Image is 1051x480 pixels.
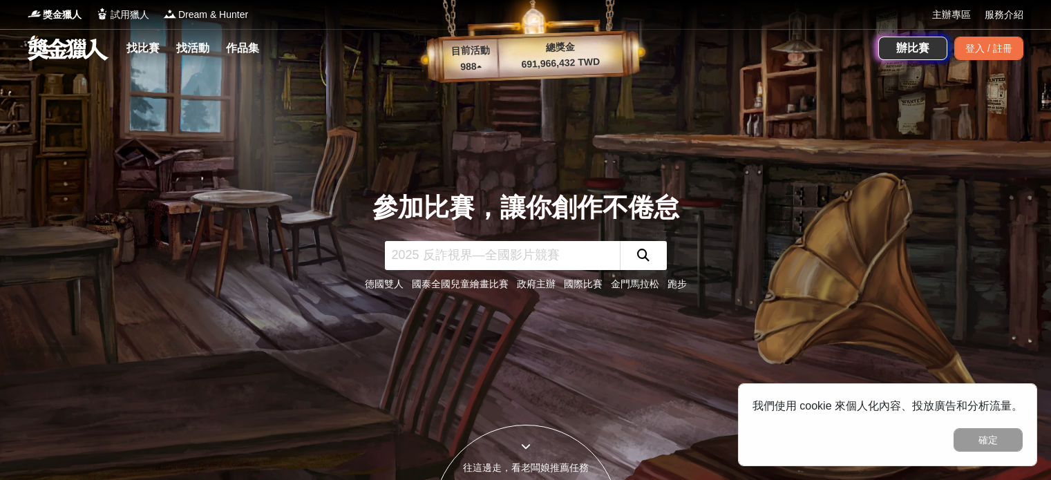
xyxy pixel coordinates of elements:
[611,278,659,289] a: 金門馬拉松
[121,39,165,58] a: 找比賽
[365,189,687,227] div: 參加比賽，讓你創作不倦怠
[95,7,109,21] img: Logo
[365,278,404,289] a: 德國雙人
[667,278,687,289] a: 跑步
[878,37,947,60] a: 辦比賽
[28,7,41,21] img: Logo
[412,278,509,289] a: 國泰全國兒童繪畫比賽
[178,8,248,22] span: Dream & Hunter
[163,8,248,22] a: LogoDream & Hunter
[498,38,623,57] p: 總獎金
[752,400,1023,412] span: 我們使用 cookie 來個人化內容、投放廣告和分析流量。
[954,428,1023,452] button: 確定
[28,8,82,22] a: Logo獎金獵人
[433,461,618,475] div: 往這邊走，看老闆娘推薦任務
[443,59,499,75] p: 988 ▴
[954,37,1023,60] div: 登入 / 註冊
[111,8,149,22] span: 試用獵人
[95,8,149,22] a: Logo試用獵人
[171,39,215,58] a: 找活動
[442,43,498,59] p: 目前活動
[163,7,177,21] img: Logo
[564,278,603,289] a: 國際比賽
[385,241,620,270] input: 2025 反詐視界—全國影片競賽
[498,54,623,73] p: 691,966,432 TWD
[220,39,265,58] a: 作品集
[985,8,1023,22] a: 服務介紹
[43,8,82,22] span: 獎金獵人
[932,8,971,22] a: 主辦專區
[517,278,556,289] a: 政府主辦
